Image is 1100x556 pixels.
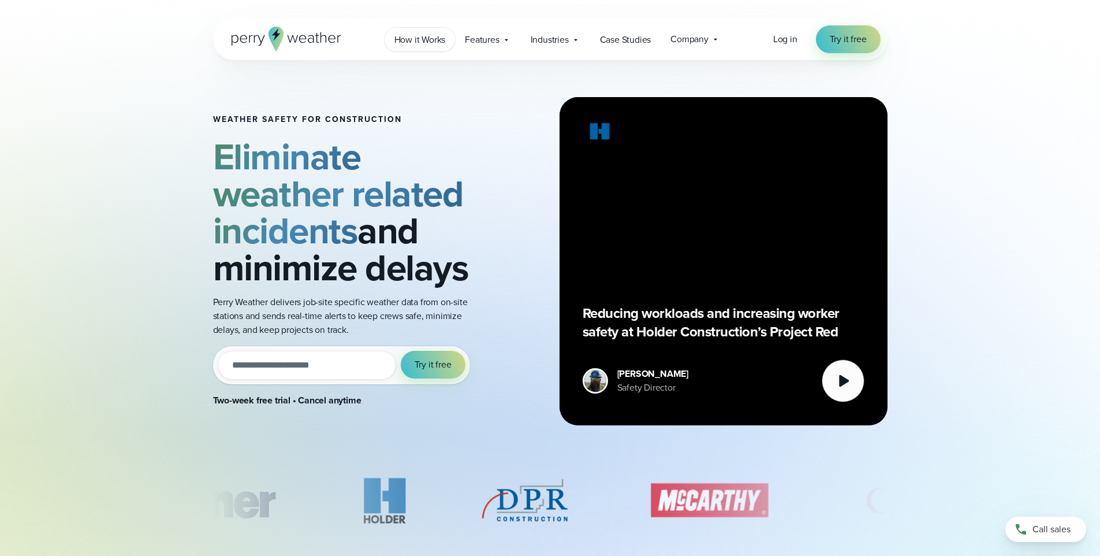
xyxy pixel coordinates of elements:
[846,472,1010,529] img: Clayco.svg
[1032,522,1071,536] span: Call sales
[1005,517,1086,542] a: Call sales
[846,472,1010,529] div: 5 of 8
[213,115,483,124] h1: Weather safety for Construction
[213,472,888,535] div: slideshow
[213,394,361,407] strong: Two-week free trial • Cancel anytime
[465,33,499,47] span: Features
[213,138,483,286] h2: and minimize delays
[128,472,292,529] div: 1 of 8
[816,25,881,53] a: Try it free
[385,28,456,51] a: How it Works
[213,295,483,337] p: Perry Weather delivers job-site specific weather data from on-site stations and sends real-time a...
[394,33,446,47] span: How it Works
[627,472,790,529] img: McCarthy.svg
[401,351,465,379] button: Try it free
[213,129,464,258] strong: Eliminate weather related incidents
[479,472,571,529] div: 3 of 8
[584,370,606,392] img: Merco Chantres Headshot
[617,367,688,381] div: [PERSON_NAME]
[600,33,651,47] span: Case Studies
[583,304,864,341] p: Reducing workloads and increasing worker safety at Holder Construction’s Project Red
[128,472,292,529] img: Turner-Construction_1.svg
[348,472,423,529] img: Holder.svg
[627,472,790,529] div: 4 of 8
[830,32,867,46] span: Try it free
[583,120,617,147] img: Holder.svg
[773,32,797,46] a: Log in
[670,32,709,46] span: Company
[590,28,661,51] a: Case Studies
[617,381,688,395] div: Safety Director
[348,472,423,529] div: 2 of 8
[415,358,452,372] span: Try it free
[479,472,571,529] img: DPR-Construction.svg
[531,33,569,47] span: Industries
